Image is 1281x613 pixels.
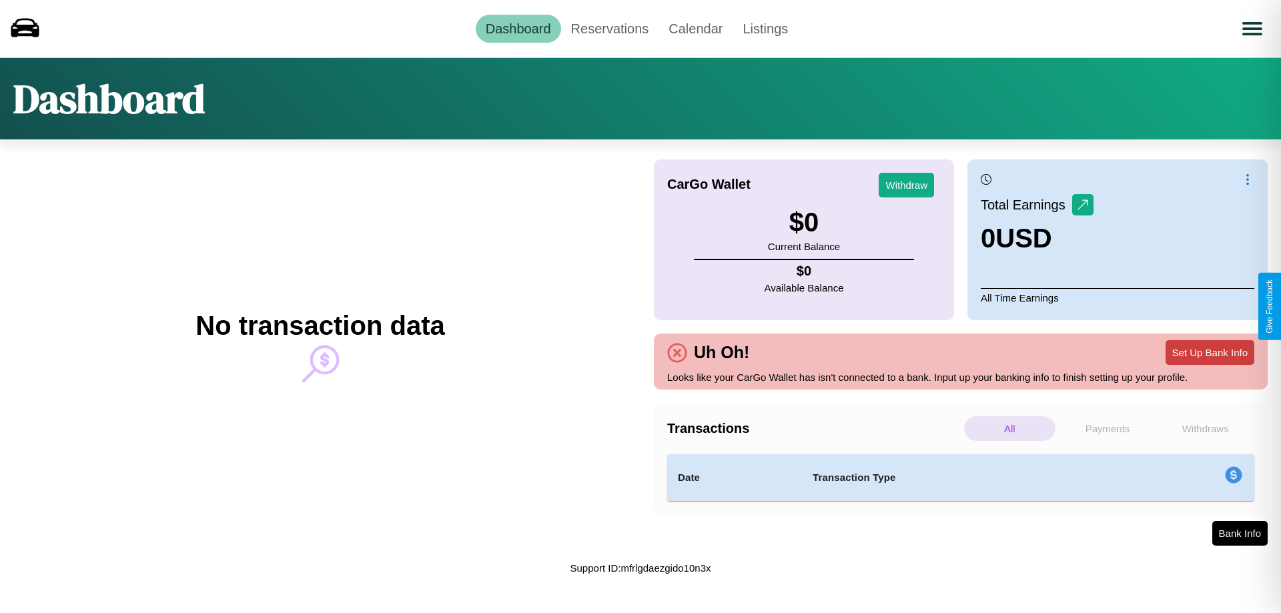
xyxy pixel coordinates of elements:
h4: Date [678,470,791,486]
a: Dashboard [476,15,561,43]
h4: Transactions [667,421,961,436]
button: Bank Info [1212,521,1268,546]
a: Listings [733,15,798,43]
p: Payments [1062,416,1154,441]
div: Give Feedback [1265,279,1274,334]
h2: No transaction data [195,311,444,341]
h4: Uh Oh! [687,343,756,362]
h4: CarGo Wallet [667,177,751,192]
h3: 0 USD [981,223,1094,253]
h4: $ 0 [765,263,844,279]
button: Withdraw [879,173,934,197]
p: Current Balance [768,237,840,255]
a: Calendar [659,15,733,43]
h1: Dashboard [13,71,205,126]
button: Set Up Bank Info [1166,340,1254,365]
button: Open menu [1234,10,1271,47]
p: Available Balance [765,279,844,297]
p: All Time Earnings [981,288,1254,307]
p: Total Earnings [981,193,1072,217]
h3: $ 0 [768,207,840,237]
p: All [964,416,1055,441]
table: simple table [667,454,1254,501]
p: Withdraws [1160,416,1251,441]
p: Looks like your CarGo Wallet has isn't connected to a bank. Input up your banking info to finish ... [667,368,1254,386]
p: Support ID: mfrlgdaezgido10n3x [570,559,711,577]
h4: Transaction Type [813,470,1116,486]
a: Reservations [561,15,659,43]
